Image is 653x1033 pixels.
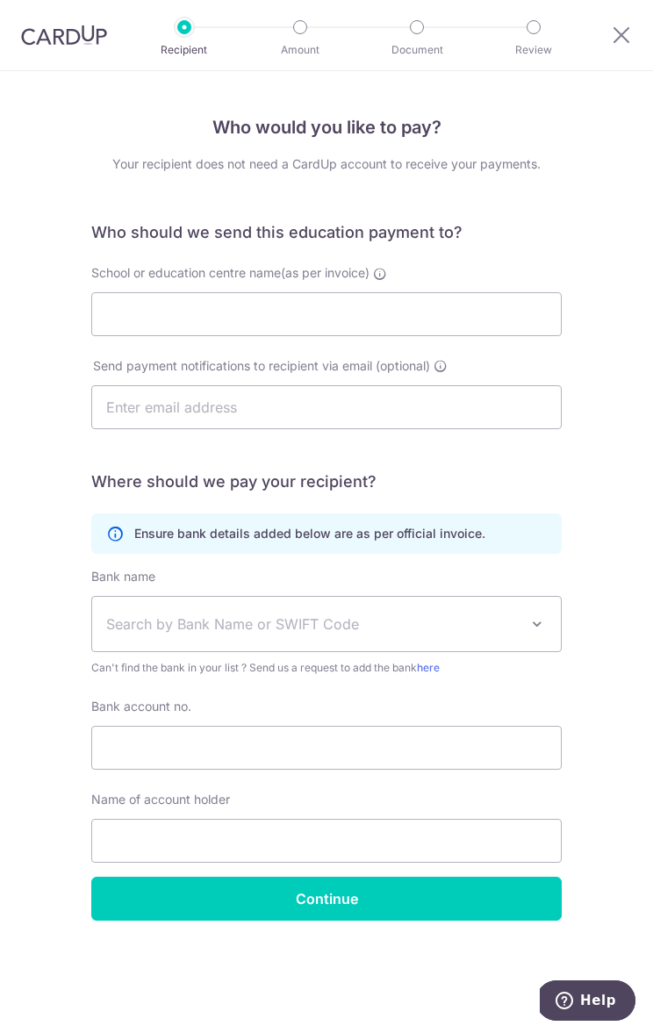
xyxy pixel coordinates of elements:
span: Can't find the bank in your list ? Send us a request to add the bank [91,659,562,677]
p: Recipient [149,41,219,59]
span: Help [40,12,76,28]
h4: Who would you like to pay? [91,113,562,141]
label: Bank name [91,568,155,585]
p: Ensure bank details added below are as per official invoice. [134,525,485,542]
label: Bank account no. [91,698,191,715]
h5: Who should we send this education payment to? [91,222,562,243]
div: Your recipient does not need a CardUp account to receive your payments. [91,155,562,173]
span: Send payment notifications to recipient via email (optional) [93,357,430,375]
p: Review [499,41,569,59]
input: Continue [91,877,562,921]
span: School or education centre name(as per invoice) [91,265,370,280]
span: Search by Bank Name or SWIFT Code [106,613,519,635]
iframe: Opens a widget where you can find more information [540,980,635,1024]
p: Amount [265,41,335,59]
input: Enter email address [91,385,562,429]
h5: Where should we pay your recipient? [91,471,562,492]
img: CardUp [21,25,107,46]
p: Document [382,41,452,59]
a: here [417,661,440,674]
label: Name of account holder [91,791,230,808]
